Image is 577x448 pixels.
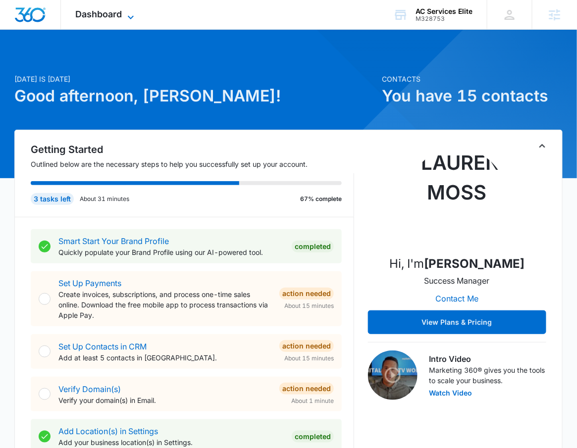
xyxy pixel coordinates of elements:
[76,9,122,19] span: Dashboard
[58,437,284,448] p: Add your business location(s) in Settings.
[31,142,354,157] h2: Getting Started
[424,275,490,287] p: Success Manager
[58,247,284,257] p: Quickly populate your Brand Profile using our AI-powered tool.
[292,241,334,252] div: Completed
[58,384,121,394] a: Verify Domain(s)
[80,195,129,203] p: About 31 minutes
[429,390,472,397] button: Watch Video
[300,195,342,203] p: 67% complete
[58,289,271,320] p: Create invoices, subscriptions, and process one-time sales online. Download the free mobile app t...
[58,395,271,405] p: Verify your domain(s) in Email.
[429,353,546,365] h3: Intro Video
[368,350,418,400] img: Intro Video
[416,15,472,22] div: account id
[31,193,74,205] div: 3 tasks left
[425,287,488,310] button: Contact Me
[58,426,158,436] a: Add Location(s) in Settings
[424,256,525,271] strong: [PERSON_NAME]
[279,340,334,352] div: Action Needed
[368,310,546,334] button: View Plans & Pricing
[14,74,376,84] p: [DATE] is [DATE]
[58,352,271,363] p: Add at least 5 contacts in [GEOGRAPHIC_DATA].
[14,84,376,108] h1: Good afternoon, [PERSON_NAME]!
[284,354,334,363] span: About 15 minutes
[58,278,121,288] a: Set Up Payments
[58,236,169,246] a: Smart Start Your Brand Profile
[291,397,334,405] span: About 1 minute
[382,74,563,84] p: Contacts
[408,148,507,247] img: Lauren Moss
[429,365,546,386] p: Marketing 360® gives you the tools to scale your business.
[279,383,334,395] div: Action Needed
[292,431,334,443] div: Completed
[58,342,147,351] a: Set Up Contacts in CRM
[382,84,563,108] h1: You have 15 contacts
[416,7,472,15] div: account name
[536,140,548,152] button: Toggle Collapse
[31,159,354,169] p: Outlined below are the necessary steps to help you successfully set up your account.
[389,255,525,273] p: Hi, I'm
[284,301,334,310] span: About 15 minutes
[279,288,334,299] div: Action Needed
